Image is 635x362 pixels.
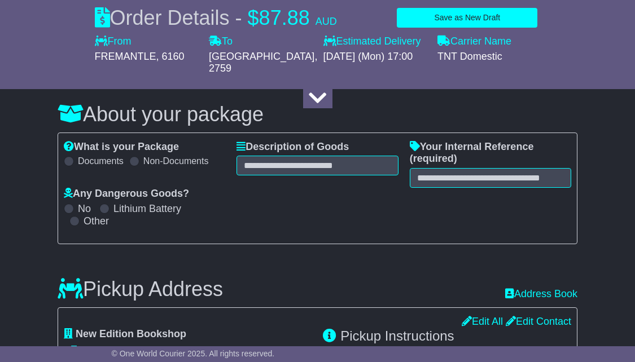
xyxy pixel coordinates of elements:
span: © One World Courier 2025. All rights reserved. [112,349,275,358]
label: Lithium Battery [113,203,181,215]
span: AUD [316,16,337,27]
div: [DATE] (Mon) 17:00 [323,51,427,63]
span: Pickup Instructions [340,328,454,343]
label: Your Internal Reference (required) [410,141,571,165]
a: Edit Contact [506,316,571,327]
a: Address Book [505,288,577,301]
label: Documents [78,156,124,166]
a: Edit All [462,316,503,327]
span: 87.88 [259,6,310,29]
span: , 6160 [156,51,185,62]
h3: Pickup Address [58,278,223,301]
label: Description of Goods [237,141,349,153]
label: No [78,203,91,215]
label: To [209,36,233,48]
button: Save as New Draft [397,8,537,28]
label: Carrier Name [437,36,511,48]
span: New Edition Bookshop [76,328,186,339]
label: Other [84,215,109,228]
div: Order Details - [95,6,337,30]
span: , 2759 [209,51,317,74]
span: $ [248,6,259,29]
span: [GEOGRAPHIC_DATA] [209,51,314,62]
div: TNT Domestic [437,51,541,63]
label: Non-Documents [143,156,209,166]
label: What is your Package [64,141,179,153]
label: From [95,36,132,48]
label: Estimated Delivery [323,36,427,48]
h3: About your package [58,103,577,126]
label: Any Dangerous Goods? [64,188,189,200]
span: FREMANTLE [95,51,156,62]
